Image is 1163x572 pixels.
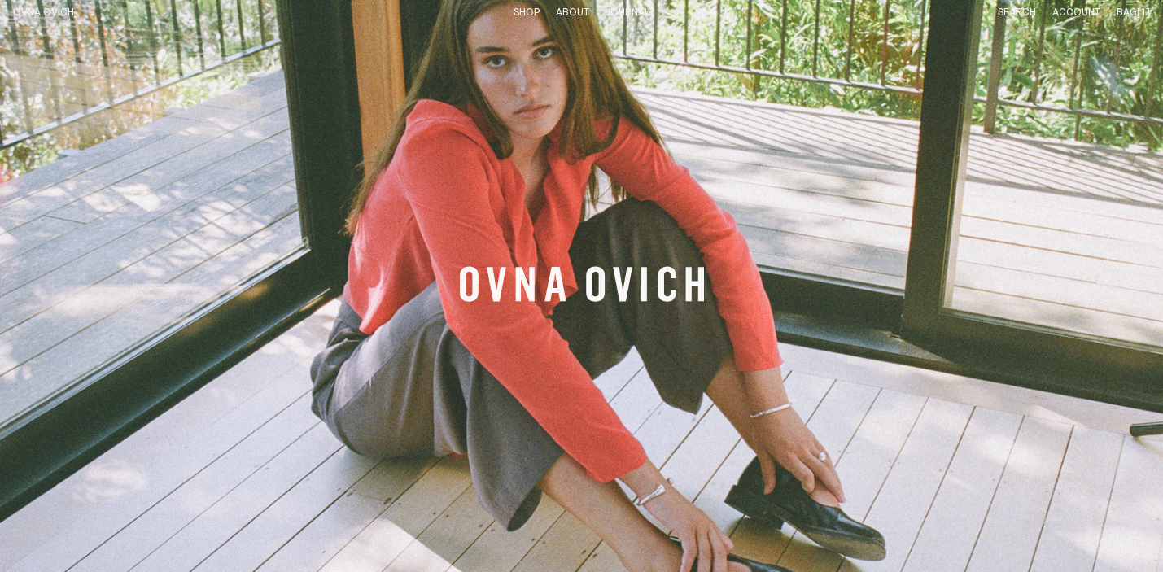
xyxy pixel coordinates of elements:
summary: About [556,7,589,20]
span: Bag [1117,7,1137,18]
a: Account [1052,7,1100,18]
a: Shop [514,7,540,18]
a: Search [998,7,1036,18]
a: Journal [606,7,649,18]
a: Banner Link [460,266,704,307]
a: Home [13,7,74,18]
span: [1] [1137,7,1150,18]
